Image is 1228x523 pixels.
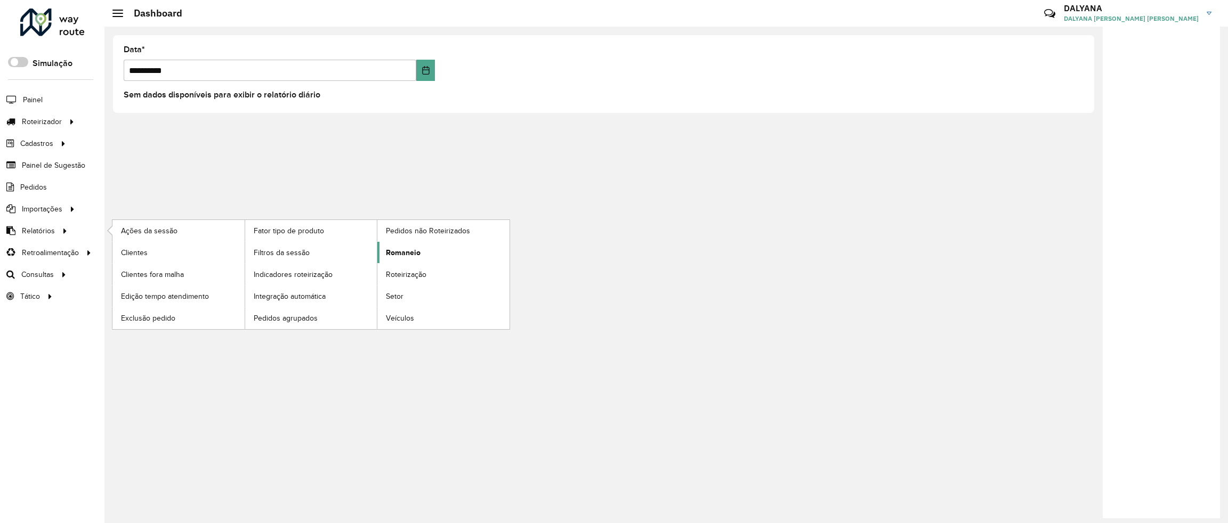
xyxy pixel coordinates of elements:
span: Veículos [386,313,414,324]
span: Cadastros [20,138,53,149]
label: Data [124,43,145,56]
span: Exclusão pedido [121,313,175,324]
a: Roteirização [377,264,510,285]
span: Ações da sessão [121,225,177,236]
span: Setor [386,291,403,302]
a: Integração automática [245,285,377,307]
a: Setor [377,285,510,307]
a: Veículos [377,307,510,329]
span: Integração automática [254,291,326,302]
a: Filtros da sessão [245,242,377,263]
span: Relatórios [22,225,55,236]
span: Roteirizador [22,116,62,127]
span: Clientes fora malha [121,269,184,280]
h3: DALYANA [1064,3,1199,13]
span: Tático [20,291,40,302]
a: Pedidos agrupados [245,307,377,329]
span: Pedidos [20,182,47,193]
button: Choose Date [416,60,435,81]
a: Edição tempo atendimento [112,285,245,307]
a: Clientes [112,242,245,263]
span: Pedidos não Roteirizados [386,225,470,236]
a: Clientes fora malha [112,264,245,285]
span: Painel [23,94,43,105]
span: Fator tipo de produto [254,225,324,236]
a: Pedidos não Roteirizados [377,220,510,241]
span: Painel de Sugestão [22,160,85,171]
label: Simulação [33,57,72,70]
span: Roteirização [386,269,426,280]
span: Consultas [21,269,54,280]
span: Importações [22,203,62,215]
a: Fator tipo de produto [245,220,377,241]
span: DALYANA [PERSON_NAME] [PERSON_NAME] [1064,14,1199,23]
span: Pedidos agrupados [254,313,318,324]
span: Romaneio [386,247,421,258]
a: Contato Rápido [1038,2,1061,25]
a: Indicadores roteirização [245,264,377,285]
a: Exclusão pedido [112,307,245,329]
h2: Dashboard [123,7,182,19]
span: Filtros da sessão [254,247,310,258]
span: Retroalimentação [22,247,79,258]
label: Sem dados disponíveis para exibir o relatório diário [124,88,320,101]
span: Indicadores roteirização [254,269,333,280]
a: Ações da sessão [112,220,245,241]
a: Romaneio [377,242,510,263]
span: Clientes [121,247,148,258]
span: Edição tempo atendimento [121,291,209,302]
